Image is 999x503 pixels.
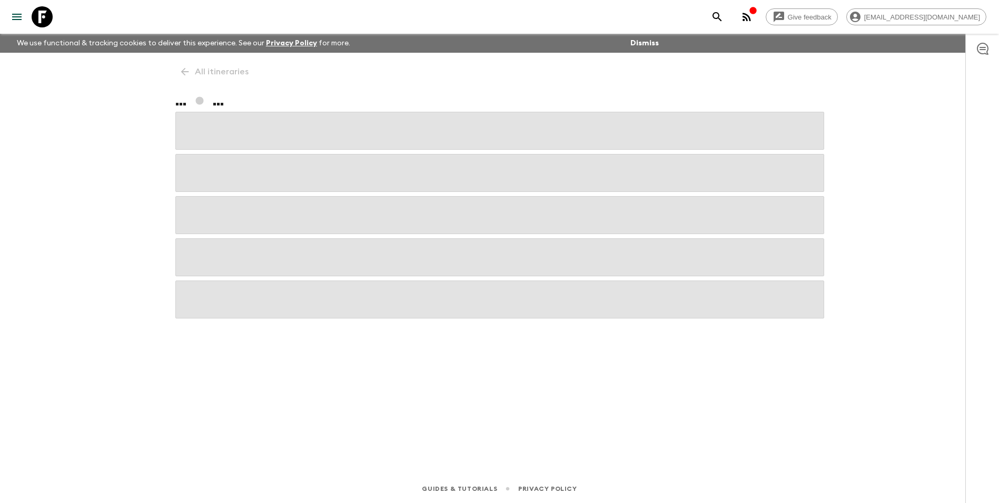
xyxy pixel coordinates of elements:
[846,8,986,25] div: [EMAIL_ADDRESS][DOMAIN_NAME]
[858,13,986,21] span: [EMAIL_ADDRESS][DOMAIN_NAME]
[422,483,497,495] a: Guides & Tutorials
[6,6,27,27] button: menu
[266,40,317,47] a: Privacy Policy
[518,483,577,495] a: Privacy Policy
[707,6,728,27] button: search adventures
[628,36,661,51] button: Dismiss
[782,13,837,21] span: Give feedback
[175,91,824,112] h1: ... ...
[766,8,838,25] a: Give feedback
[13,34,354,53] p: We use functional & tracking cookies to deliver this experience. See our for more.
